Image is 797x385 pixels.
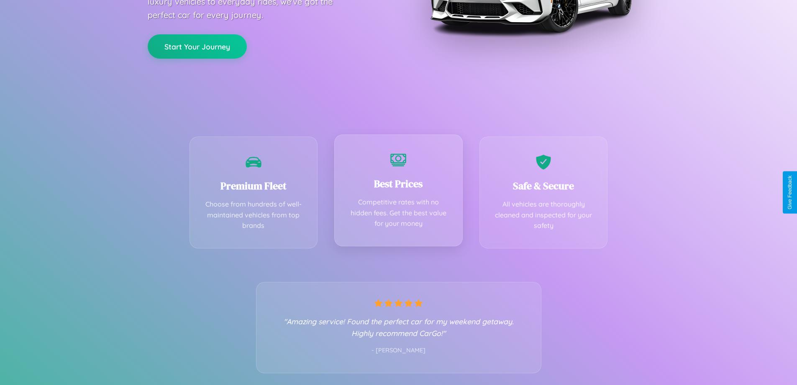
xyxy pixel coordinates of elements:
p: - [PERSON_NAME] [273,345,524,356]
div: Give Feedback [787,176,793,209]
button: Start Your Journey [148,34,247,59]
p: All vehicles are thoroughly cleaned and inspected for your safety [492,199,595,231]
p: Choose from hundreds of well-maintained vehicles from top brands [202,199,305,231]
p: Competitive rates with no hidden fees. Get the best value for your money [347,197,450,229]
h3: Premium Fleet [202,179,305,193]
p: "Amazing service! Found the perfect car for my weekend getaway. Highly recommend CarGo!" [273,315,524,339]
h3: Safe & Secure [492,179,595,193]
h3: Best Prices [347,177,450,191]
